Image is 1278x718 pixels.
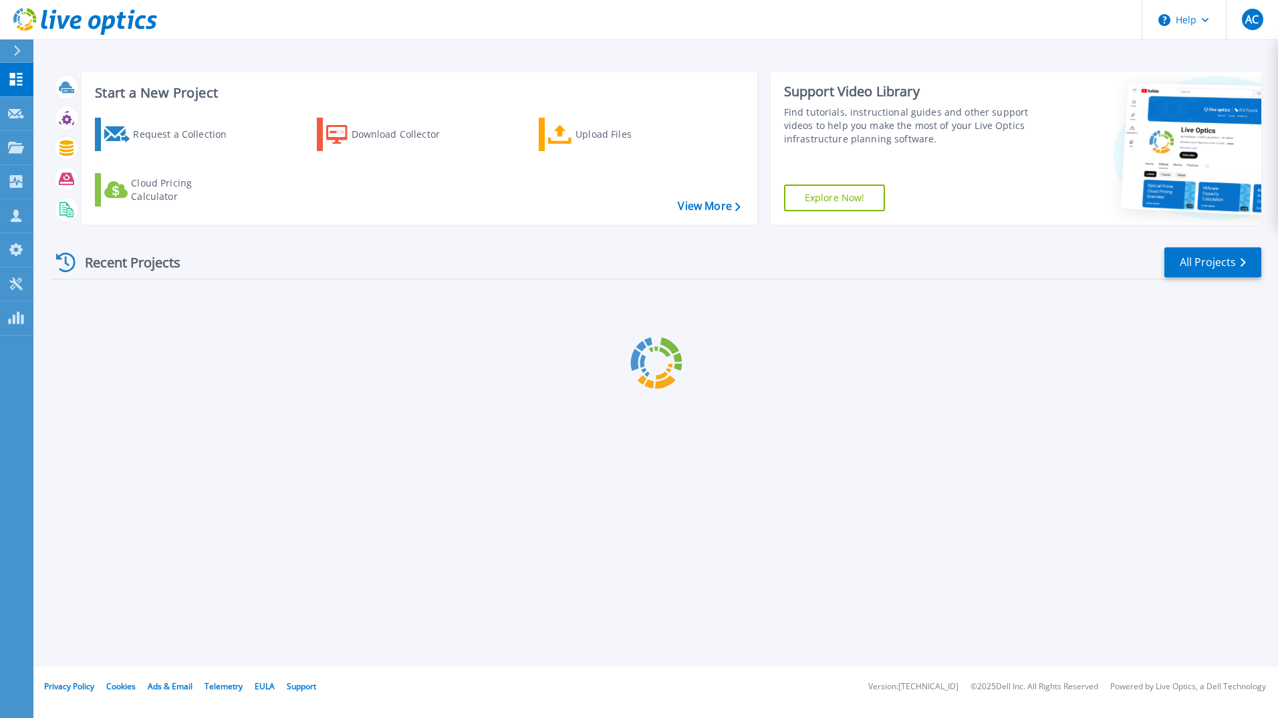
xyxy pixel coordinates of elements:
a: Request a Collection [95,118,244,151]
span: AC [1245,14,1259,25]
a: EULA [255,681,275,692]
li: © 2025 Dell Inc. All Rights Reserved [971,683,1098,691]
div: Cloud Pricing Calculator [131,176,238,203]
a: All Projects [1164,247,1261,277]
h3: Start a New Project [95,86,740,100]
li: Powered by Live Optics, a Dell Technology [1110,683,1266,691]
a: Explore Now! [784,185,886,211]
div: Recent Projects [51,246,199,279]
a: Support [287,681,316,692]
div: Upload Files [576,121,682,148]
div: Support Video Library [784,83,1034,100]
a: View More [678,200,740,213]
div: Find tutorials, instructional guides and other support videos to help you make the most of your L... [784,106,1034,146]
li: Version: [TECHNICAL_ID] [868,683,958,691]
a: Cloud Pricing Calculator [95,173,244,207]
a: Ads & Email [148,681,193,692]
div: Request a Collection [133,121,240,148]
div: Download Collector [352,121,459,148]
a: Telemetry [205,681,243,692]
a: Privacy Policy [44,681,94,692]
a: Download Collector [317,118,466,151]
a: Cookies [106,681,136,692]
a: Upload Files [539,118,688,151]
